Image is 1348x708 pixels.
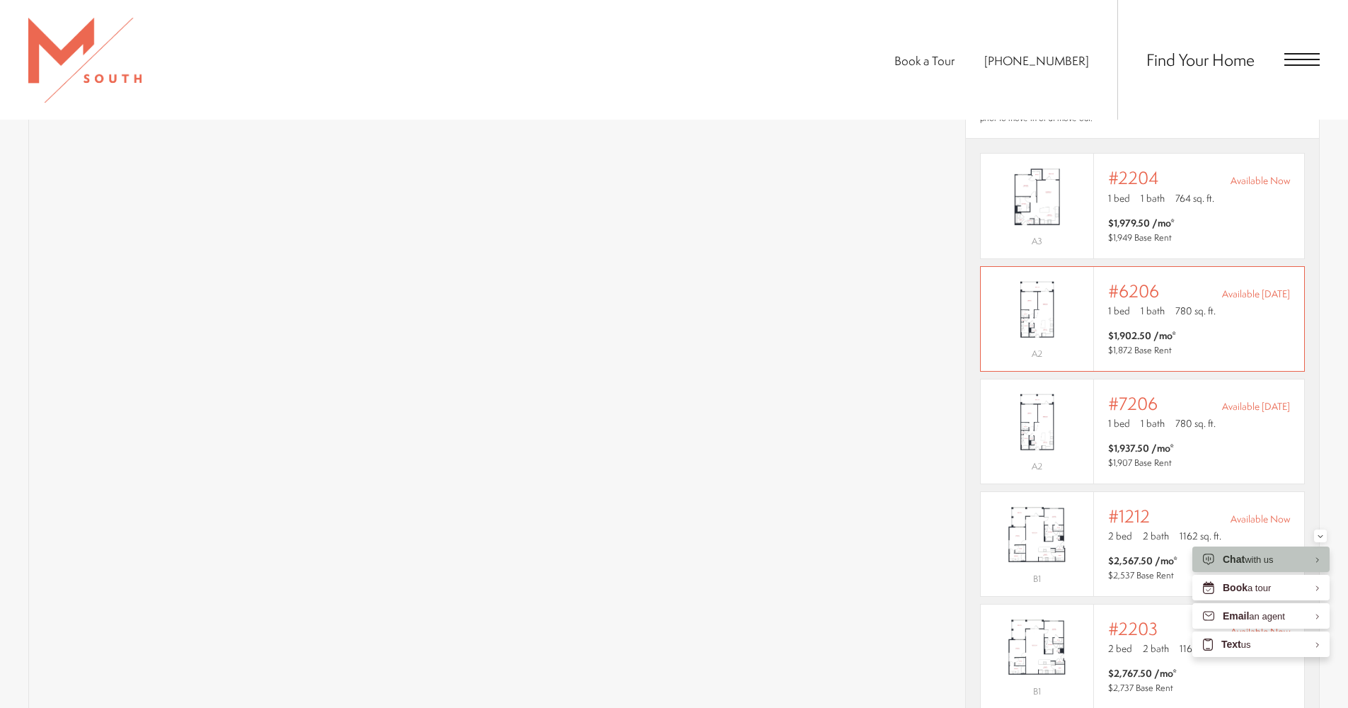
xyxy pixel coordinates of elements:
[1108,554,1177,568] span: $2,567.50 /mo*
[1108,682,1173,694] span: $2,737 Base Rent
[984,52,1089,69] span: [PHONE_NUMBER]
[1032,348,1042,360] span: A2
[1180,641,1221,656] span: 1162 sq. ft.
[981,161,1093,232] img: #2204 - 1 bedroom floor plan layout with 1 bathroom and 764 square feet
[980,491,1305,597] a: View #1212
[1033,573,1041,585] span: B1
[1108,506,1150,526] span: #1212
[1108,304,1130,318] span: 1 bed
[1108,529,1132,543] span: 2 bed
[1108,641,1132,656] span: 2 bed
[1108,344,1172,356] span: $1,872 Base Rent
[1143,641,1169,656] span: 2 bath
[1175,416,1216,430] span: 780 sq. ft.
[1146,48,1255,71] a: Find Your Home
[1032,460,1042,472] span: A2
[1108,216,1175,230] span: $1,979.50 /mo*
[1108,457,1172,469] span: $1,907 Base Rent
[1108,329,1176,343] span: $1,902.50 /mo*
[1108,569,1174,581] span: $2,537 Base Rent
[980,379,1305,484] a: View #7206
[1222,287,1290,301] span: Available [DATE]
[1033,685,1041,697] span: B1
[894,52,955,69] a: Book a Tour
[1108,168,1159,188] span: #2204
[980,153,1305,258] a: View #2204
[1175,304,1216,318] span: 780 sq. ft.
[1108,191,1130,205] span: 1 bed
[980,266,1305,372] a: View #6206
[1231,512,1290,526] span: Available Now
[981,274,1093,345] img: #6206 - 1 bedroom floor plan layout with 1 bathroom and 780 square feet
[1108,232,1172,244] span: $1,949 Base Rent
[981,387,1093,457] img: #7206 - 1 bedroom floor plan layout with 1 bathroom and 780 square feet
[1231,173,1290,188] span: Available Now
[1032,235,1042,247] span: A3
[1175,191,1214,205] span: 764 sq. ft.
[1108,666,1177,680] span: $2,767.50 /mo*
[1141,416,1165,430] span: 1 bath
[1108,394,1158,413] span: #7206
[1108,281,1159,301] span: #6206
[1143,529,1169,543] span: 2 bath
[1141,304,1165,318] span: 1 bath
[1108,619,1158,639] span: #2203
[28,18,142,103] img: MSouth
[984,52,1089,69] a: Call Us at 813-570-8014
[1108,441,1174,455] span: $1,937.50 /mo*
[981,500,1093,571] img: #1212 - 2 bedroom floor plan layout with 2 bathrooms and 1162 square feet
[1180,529,1221,543] span: 1162 sq. ft.
[1141,191,1165,205] span: 1 bath
[1108,416,1130,430] span: 1 bed
[1284,53,1320,66] button: Open Menu
[1222,399,1290,413] span: Available [DATE]
[981,612,1093,683] img: #2203 - 2 bedroom floor plan layout with 2 bathrooms and 1162 square feet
